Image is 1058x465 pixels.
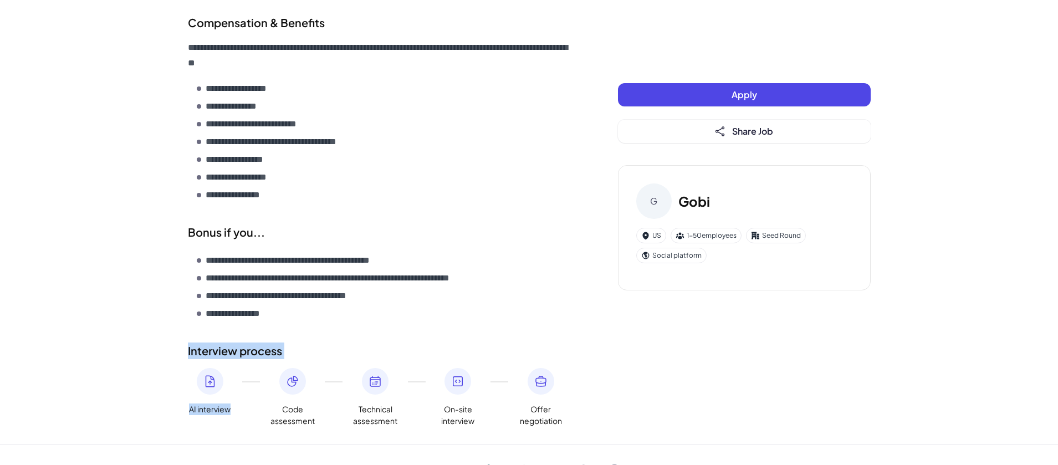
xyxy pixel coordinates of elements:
[618,120,871,143] button: Share Job
[188,343,574,359] h2: Interview process
[188,224,574,241] div: Bonus if you...
[636,183,672,219] div: G
[746,228,806,243] div: Seed Round
[636,228,666,243] div: US
[618,83,871,106] button: Apply
[636,248,707,263] div: Social platform
[270,403,315,427] span: Code assessment
[732,89,757,100] span: Apply
[436,403,480,427] span: On-site interview
[678,191,710,211] h3: Gobi
[671,228,742,243] div: 1-50 employees
[189,403,231,415] span: AI interview
[353,403,397,427] span: Technical assessment
[519,403,563,427] span: Offer negotiation
[188,14,574,31] div: Compensation & Benefits
[732,125,773,137] span: Share Job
